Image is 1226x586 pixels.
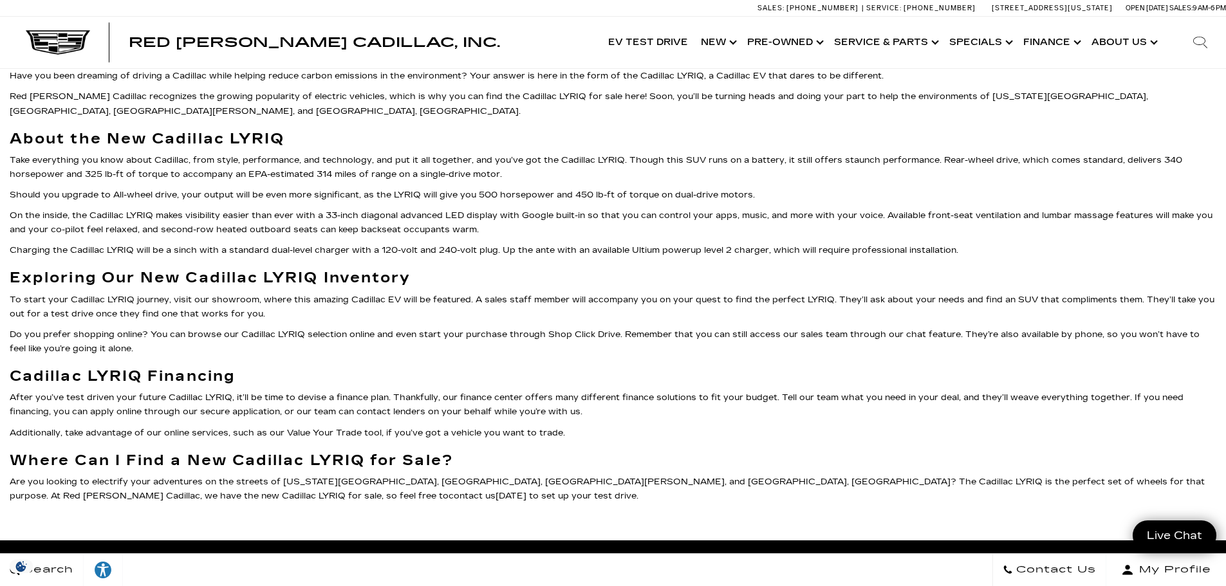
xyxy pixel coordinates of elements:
strong: Cadillac LYRIQ Financing [10,367,235,385]
a: Pre-Owned [741,17,828,68]
p: Do you prefer shopping online? You can browse our Cadillac LYRIQ selection online and even start ... [10,327,1216,356]
a: New [694,17,741,68]
span: My Profile [1134,561,1211,579]
p: After you’ve test driven your future Cadillac LYRIQ, it’ll be time to devise a finance plan. Than... [10,390,1216,419]
span: Sales: [1169,4,1193,12]
div: Explore your accessibility options [84,560,122,580]
button: Open user profile menu [1106,554,1226,586]
div: Search [1175,17,1226,68]
a: contact us [449,491,496,501]
a: [STREET_ADDRESS][US_STATE] [992,4,1113,12]
strong: Where Can I Find a New Cadillac LYRIQ for Sale? [10,452,453,469]
p: Charging the Cadillac LYRIQ will be a sinch with a standard dual-level charger with a 120-volt an... [10,243,1216,257]
a: Service: [PHONE_NUMBER] [862,5,979,12]
p: Additionally, take advantage of our online services, such as our Value Your Trade tool, if you’ve... [10,426,1216,440]
p: Have you been dreaming of driving a Cadillac while helping reduce carbon emissions in the environ... [10,69,1216,83]
span: Live Chat [1140,528,1209,543]
a: Service & Parts [828,17,943,68]
strong: About the New Cadillac LYRIQ [10,130,284,147]
p: Take everything you know about Cadillac, from style, performance, and technology, and put it all ... [10,153,1216,181]
a: Finance [1017,17,1085,68]
span: Search [20,561,73,579]
span: Sales: [757,4,785,12]
a: Explore your accessibility options [84,554,123,586]
p: Should you upgrade to All-wheel drive, your output will be even more significant, as the LYRIQ wi... [10,188,1216,202]
section: Click to Open Cookie Consent Modal [6,560,36,573]
span: 9 AM-6 PM [1193,4,1226,12]
span: Open [DATE] [1126,4,1168,12]
span: Red [PERSON_NAME] Cadillac, Inc. [129,35,500,50]
span: [PHONE_NUMBER] [786,4,859,12]
a: Live Chat [1133,520,1216,551]
span: [PHONE_NUMBER] [904,4,976,12]
a: Specials [943,17,1017,68]
a: Sales: [PHONE_NUMBER] [757,5,862,12]
img: Opt-Out Icon [6,560,36,573]
p: Are you looking to electrify your adventures on the streets of [US_STATE][GEOGRAPHIC_DATA], [GEOG... [10,475,1216,503]
strong: Exploring Our New Cadillac LYRIQ Inventory [10,269,411,286]
img: Cadillac Dark Logo with Cadillac White Text [26,30,90,55]
span: Contact Us [1013,561,1096,579]
p: On the inside, the Cadillac LYRIQ makes visibility easier than ever with a 33-inch diagonal advan... [10,208,1216,237]
p: Red [PERSON_NAME] Cadillac recognizes the growing popularity of electric vehicles, which is why y... [10,89,1216,118]
a: EV Test Drive [602,17,694,68]
span: Service: [866,4,902,12]
p: To start your Cadillac LYRIQ journey, visit our showroom, where this amazing Cadillac EV will be ... [10,293,1216,321]
a: About Us [1085,17,1162,68]
a: Red [PERSON_NAME] Cadillac, Inc. [129,36,500,49]
a: Contact Us [992,554,1106,586]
